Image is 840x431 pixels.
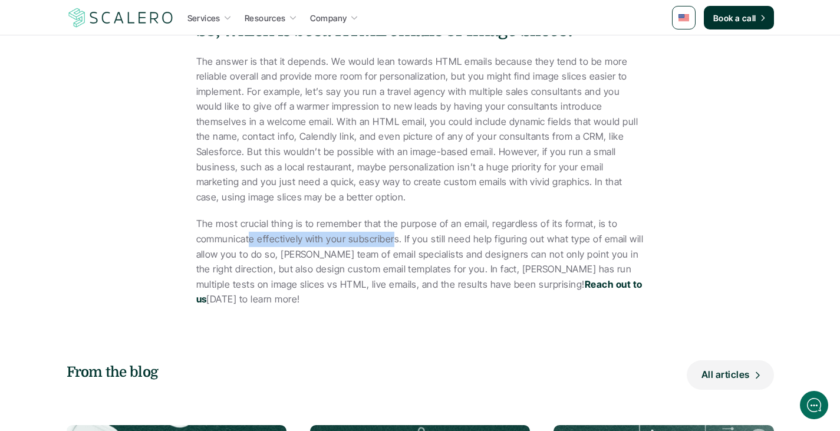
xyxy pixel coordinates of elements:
[98,355,149,363] span: We run on Gist
[800,391,828,419] iframe: gist-messenger-bubble-iframe
[67,6,175,29] img: Scalero company logo
[687,360,774,390] a: All articles
[18,78,218,135] h2: Let us know if we can help with lifecycle marketing.
[67,361,232,383] h5: From the blog
[245,12,286,24] p: Resources
[196,54,644,205] p: The answer is that it depends. We would lean towards HTML emails because they tend to be more rel...
[704,6,774,29] a: Book a call
[713,12,756,24] p: Book a call
[187,12,220,24] p: Services
[196,216,644,307] p: The most crucial thing is to remember that the purpose of an email, regardless of its format, is ...
[18,156,218,180] button: New conversation
[76,163,141,173] span: New conversation
[701,367,750,383] p: All articles
[67,7,175,28] a: Scalero company logo
[310,12,347,24] p: Company
[18,57,218,76] h1: Hi! Welcome to Scalero.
